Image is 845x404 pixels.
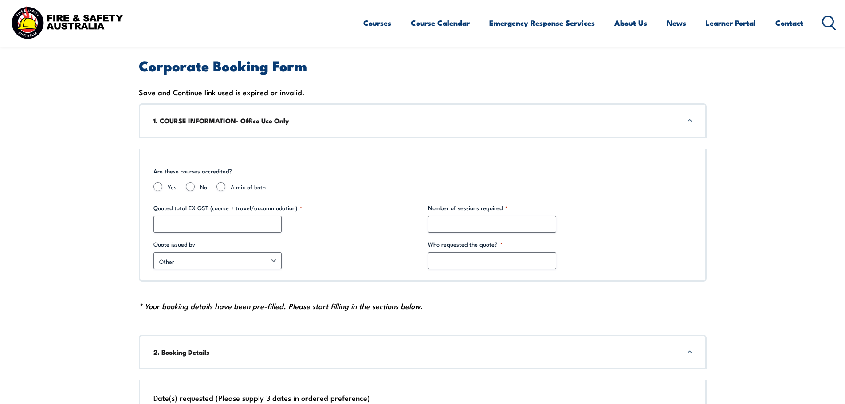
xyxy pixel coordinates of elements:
[139,103,707,138] div: 1. COURSE INFORMATION- Office Use Only
[139,335,707,369] div: 2. Booking Details
[775,11,803,35] a: Contact
[231,182,266,191] label: A mix of both
[667,11,686,35] a: News
[411,11,470,35] a: Course Calendar
[363,11,391,35] a: Courses
[139,300,423,311] em: * Your booking details have been pre-filled. Please start filling in the sections below.
[139,86,707,99] div: Save and Continue link used is expired or invalid.
[428,204,692,212] label: Number of sessions required
[614,11,647,35] a: About Us
[153,347,692,357] h3: 2. Booking Details
[489,11,595,35] a: Emergency Response Services
[139,149,707,282] div: 1. COURSE INFORMATION- Office Use Only
[139,59,707,71] h2: Corporate Booking Form
[706,11,756,35] a: Learner Portal
[168,182,177,191] label: Yes
[428,240,692,249] label: Who requested the quote?
[153,204,417,212] label: Quoted total EX GST (course + travel/accommodation)
[153,240,417,249] label: Quote issued by
[153,116,692,126] h3: 1. COURSE INFORMATION- Office Use Only
[153,167,232,176] legend: Are these courses accredited?
[200,182,207,191] label: No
